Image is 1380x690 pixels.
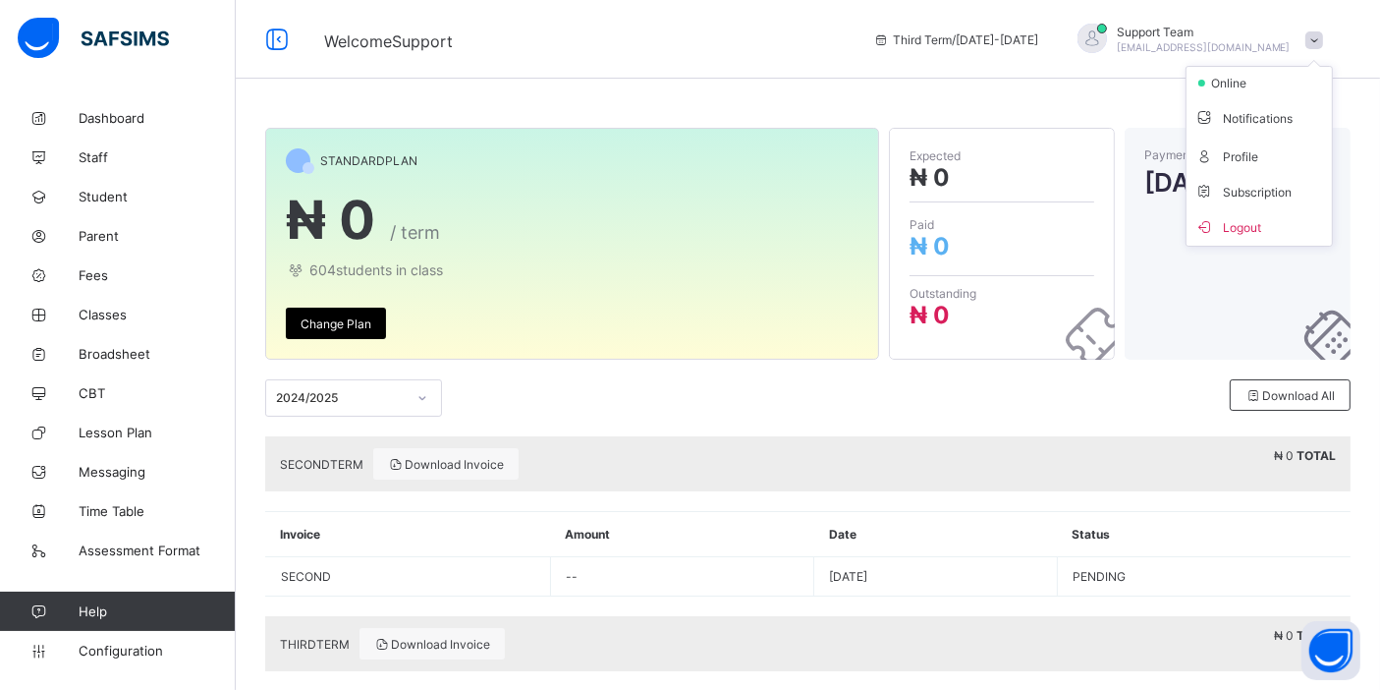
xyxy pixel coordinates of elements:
[910,301,950,329] span: ₦ 0
[1301,621,1360,680] button: Open asap
[1194,144,1324,167] span: Profile
[910,148,1094,163] span: Expected
[1194,215,1324,238] span: Logout
[79,385,236,401] span: CBT
[910,163,950,192] span: ₦ 0
[1274,628,1294,643] span: ₦ 0
[320,153,417,168] span: STANDARD PLAN
[79,503,236,519] span: Time Table
[1194,106,1324,129] span: Notifications
[280,637,350,652] span: THIRD TERM
[1245,388,1335,403] span: Download All
[1194,185,1293,200] span: Subscription
[1274,448,1294,463] span: ₦ 0
[1117,41,1291,53] span: [EMAIL_ADDRESS][DOMAIN_NAME]
[1187,67,1332,98] li: dropdown-list-item-null-2
[1187,175,1332,207] li: dropdown-list-item-null-6
[79,425,236,440] span: Lesson Plan
[1297,448,1336,463] b: TOTAL
[1187,98,1332,137] li: dropdown-list-item-text-3
[1117,25,1291,39] span: Support Team
[390,222,440,243] span: / term
[79,307,236,322] span: Classes
[79,464,236,480] span: Messaging
[1210,76,1259,90] span: online
[1057,512,1351,557] th: Status
[276,391,406,406] div: 2024/2025
[286,261,858,278] span: 604 students in class
[18,18,169,59] img: safsims
[1058,24,1333,56] div: SupportTeam
[79,643,235,659] span: Configuration
[388,457,504,472] span: Download Invoice
[814,557,1057,597] td: [DATE]
[79,189,236,204] span: Student
[374,637,490,652] span: Download Invoice
[286,188,375,252] span: ₦ 0
[79,543,236,558] span: Assessment Format
[1187,137,1332,175] li: dropdown-list-item-text-4
[79,267,236,283] span: Fees
[1297,628,1336,643] b: TOTAL
[324,31,453,51] span: Welcome Support
[79,346,236,362] span: Broadsheet
[79,228,236,244] span: Parent
[910,217,1094,232] span: Paid
[910,286,1094,301] span: Outstanding
[550,557,814,597] td: --
[79,604,235,619] span: Help
[873,32,1038,47] span: session/term information
[1057,557,1351,597] td: PENDING
[266,512,551,557] th: Invoice
[301,316,371,331] span: Change Plan
[550,512,814,557] th: Amount
[814,512,1057,557] th: Date
[910,232,950,260] span: ₦ 0
[1144,167,1331,198] span: [DATE]
[280,457,363,472] span: SECOND TERM
[1144,147,1331,162] span: Payment Due Date
[266,557,550,596] td: SECOND
[79,110,236,126] span: Dashboard
[79,149,236,165] span: Staff
[1187,207,1332,246] li: dropdown-list-item-buttom-7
